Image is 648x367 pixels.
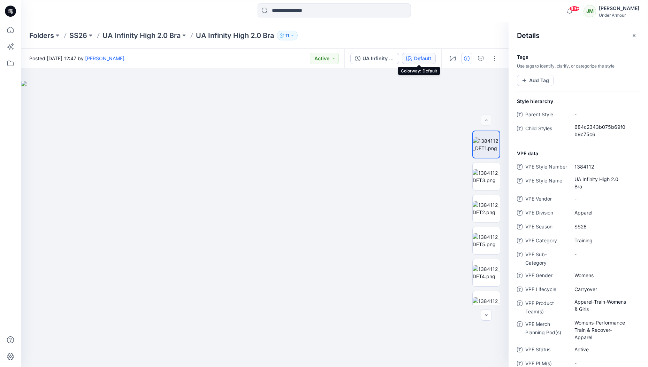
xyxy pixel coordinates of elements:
span: Posted [DATE] 12:47 by [29,55,124,62]
span: VPE Lifecycle [525,285,567,295]
div: JM [584,5,596,17]
span: VPE Vendor [525,195,567,204]
div: Under Armour [599,13,639,18]
span: - [574,251,635,258]
h4: Tags [509,54,648,60]
span: Womens-Performance Train & Recover-Apparel [574,319,635,341]
button: UA Infinity High 2.0 Bra [350,53,399,64]
span: VPE Category [525,236,567,246]
span: Apparel [574,209,635,216]
a: Folders [29,31,54,40]
span: VPE Style Number [525,163,567,172]
img: 1384112_DET5.png [473,233,500,248]
span: VPE Division [525,209,567,218]
span: - [574,111,635,118]
span: VPE Status [525,345,567,355]
span: UA Infinity High 2.0 Bra [574,175,635,190]
span: Carryover [574,286,635,293]
span: VPE data [517,150,538,157]
span: Active [574,346,635,353]
div: UA Infinity High 2.0 Bra [363,55,395,62]
span: VPE Product Team(s) [525,299,567,316]
span: - [574,195,635,202]
img: 1384112_DET4.png [473,265,500,280]
img: 1384112_DET2.png [473,201,500,216]
span: VPE Merch Planning Pod(s) [525,320,567,341]
h2: Details [517,31,540,40]
img: 1384112_DET1.png [473,137,500,152]
button: Add Tag [517,75,554,86]
img: eyJhbGciOiJIUzI1NiIsImtpZCI6IjAiLCJzbHQiOiJzZXMiLCJ0eXAiOiJKV1QifQ.eyJkYXRhIjp7InR5cGUiOiJzdG9yYW... [21,81,509,367]
span: 99+ [569,6,580,11]
span: 684c2343b075b69f0b9c75c6 [574,123,635,138]
div: Default [414,55,431,62]
p: 11 [285,32,289,39]
span: Training [574,237,635,244]
a: SS26 [69,31,87,40]
img: 1384112_DET3.png [473,169,500,184]
span: - [574,360,635,367]
img: 1384112_FRONT.png [473,297,500,312]
span: Child Styles [525,124,567,138]
span: Womens [574,272,635,279]
a: [PERSON_NAME] [85,55,124,61]
span: Apparel-Train-Womens & Girls [574,298,635,313]
button: 11 [277,31,298,40]
span: VPE Gender [525,271,567,281]
span: SS26 [574,223,635,230]
p: Use tags to identify, clarify, or categorize the style [509,63,648,69]
button: Details [461,53,472,64]
div: [PERSON_NAME] [599,4,639,13]
a: UA Infinity High 2.0 Bra [102,31,181,40]
span: VPE Season [525,222,567,232]
span: VPE Style Name [525,177,567,190]
span: Parent Style [525,110,567,120]
span: Style hierarchy [517,97,553,105]
span: VPE Sub-Category [525,250,567,267]
span: 1384112 [574,163,635,170]
button: Default [402,53,436,64]
p: UA Infinity High 2.0 Bra [196,31,274,40]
